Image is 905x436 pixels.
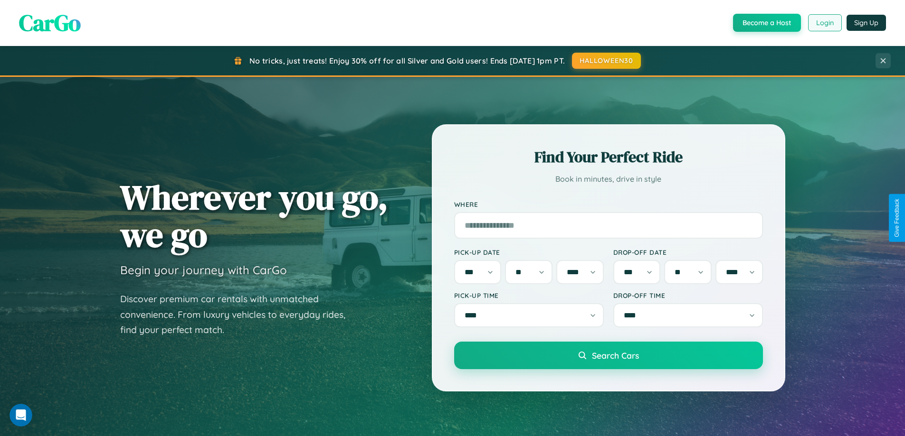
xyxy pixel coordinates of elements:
[120,291,358,338] p: Discover premium car rentals with unmatched convenience. From luxury vehicles to everyday rides, ...
[454,342,763,369] button: Search Cars
[613,248,763,256] label: Drop-off Date
[454,147,763,167] h2: Find Your Perfect Ride
[733,14,801,32] button: Become a Host
[10,404,32,427] iframe: Intercom live chat
[592,350,639,361] span: Search Cars
[120,263,287,277] h3: Begin your journey with CarGo
[572,53,641,69] button: HALLOWEEN30
[613,291,763,299] label: Drop-off Time
[894,199,900,237] div: Give Feedback
[19,7,81,38] span: CarGo
[249,56,565,65] span: No tricks, just treats! Enjoy 30% off for all Silver and Gold users! Ends [DATE] 1pm PT.
[454,200,763,208] label: Where
[454,172,763,186] p: Book in minutes, drive in style
[120,178,388,253] h1: Wherever you go, we go
[454,291,604,299] label: Pick-up Time
[808,14,842,31] button: Login
[847,15,886,31] button: Sign Up
[454,248,604,256] label: Pick-up Date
